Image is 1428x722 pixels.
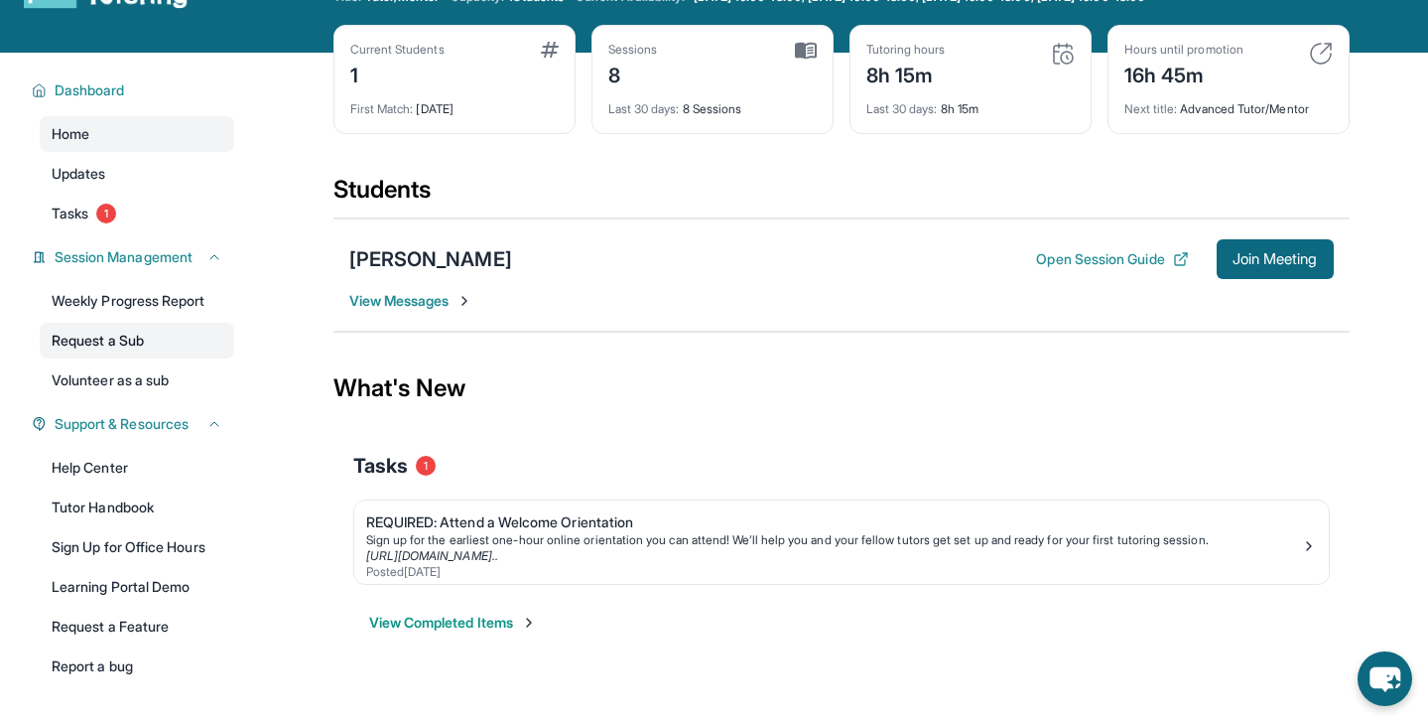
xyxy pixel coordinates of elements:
[40,569,234,605] a: Learning Portal Demo
[866,42,946,58] div: Tutoring hours
[416,456,436,476] span: 1
[1233,253,1318,265] span: Join Meeting
[40,196,234,231] a: Tasks1
[40,609,234,645] a: Request a Feature
[366,564,1301,580] div: Posted [DATE]
[1124,89,1333,117] div: Advanced Tutor/Mentor
[96,204,116,223] span: 1
[52,204,88,223] span: Tasks
[366,532,1301,548] div: Sign up for the earliest one-hour online orientation you can attend! We’ll help you and your fell...
[47,80,222,100] button: Dashboard
[55,247,193,267] span: Session Management
[366,512,1301,532] div: REQUIRED: Attend a Welcome Orientation
[866,58,946,89] div: 8h 15m
[354,501,1329,584] a: REQUIRED: Attend a Welcome OrientationSign up for the earliest one-hour online orientation you ca...
[40,323,234,359] a: Request a Sub
[1036,249,1188,269] button: Open Session Guide
[608,101,680,116] span: Last 30 days :
[350,58,445,89] div: 1
[40,450,234,486] a: Help Center
[47,414,222,434] button: Support & Resources
[608,58,658,89] div: 8
[40,490,234,525] a: Tutor Handbook
[608,42,658,58] div: Sessions
[55,414,189,434] span: Support & Resources
[608,89,817,117] div: 8 Sessions
[1358,651,1412,706] button: chat-button
[40,283,234,319] a: Weekly Progress Report
[795,42,817,60] img: card
[1124,42,1243,58] div: Hours until promotion
[40,529,234,565] a: Sign Up for Office Hours
[866,89,1075,117] div: 8h 15m
[366,548,498,563] a: [URL][DOMAIN_NAME]..
[52,124,89,144] span: Home
[1124,101,1178,116] span: Next title :
[40,116,234,152] a: Home
[333,345,1350,432] div: What's New
[1309,42,1333,66] img: card
[350,42,445,58] div: Current Students
[333,174,1350,217] div: Students
[349,245,512,273] div: [PERSON_NAME]
[369,613,537,633] button: View Completed Items
[47,247,222,267] button: Session Management
[40,649,234,684] a: Report a bug
[541,42,559,58] img: card
[866,101,938,116] span: Last 30 days :
[1051,42,1075,66] img: card
[52,164,106,184] span: Updates
[1217,239,1334,279] button: Join Meeting
[349,291,473,311] span: View Messages
[350,101,414,116] span: First Match :
[1124,58,1243,89] div: 16h 45m
[55,80,125,100] span: Dashboard
[456,293,472,309] img: Chevron-Right
[350,89,559,117] div: [DATE]
[40,362,234,398] a: Volunteer as a sub
[353,452,408,480] span: Tasks
[40,156,234,192] a: Updates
